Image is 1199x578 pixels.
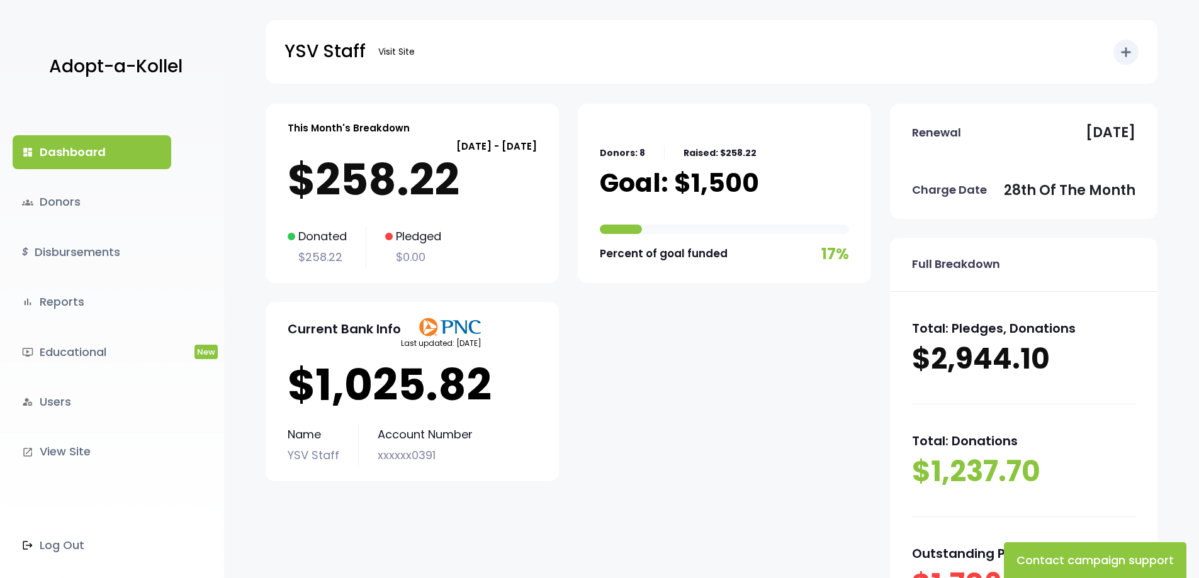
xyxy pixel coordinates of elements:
[13,185,171,219] a: groupsDonors
[22,347,33,358] i: ondemand_video
[194,345,218,359] span: New
[288,445,339,465] p: YSV Staff
[912,180,987,200] p: Charge Date
[13,335,171,369] a: ondemand_videoEducationalNew
[13,528,171,562] a: Log Out
[288,119,410,136] p: This Month's Breakdown
[288,360,537,410] p: $1,025.82
[372,40,421,64] a: Visit Site
[684,145,757,161] p: Raised: $258.22
[22,396,33,408] i: manage_accounts
[385,247,441,267] p: $0.00
[401,336,481,350] p: Last updated: [DATE]
[1113,40,1139,65] button: add
[1118,45,1134,60] i: add
[13,135,171,169] a: dashboardDashboard
[13,235,171,269] a: $Disbursements
[288,318,401,340] p: Current Bank Info
[288,226,347,247] p: Donated
[22,296,33,308] i: bar_chart
[13,285,171,319] a: bar_chartReports
[385,226,441,247] p: Pledged
[22,243,28,262] i: $
[49,51,183,82] p: Adopt-a-Kollel
[22,197,33,208] span: groups
[912,317,1135,340] p: Total: Pledges, Donations
[378,425,473,445] p: Account Number
[821,240,849,267] p: 17%
[600,145,645,161] p: Donors: 8
[912,123,961,143] p: Renewal
[13,435,171,469] a: launchView Site
[288,155,537,205] p: $258.22
[1086,120,1135,145] p: [DATE]
[43,36,183,97] a: Adopt-a-Kollel
[419,318,481,336] img: PNClogo.svg
[288,425,339,445] p: Name
[1004,542,1186,578] button: Contact campaign support
[912,254,1000,274] p: Full Breakdown
[912,430,1135,452] p: Total: Donations
[600,244,728,264] p: Percent of goal funded
[22,447,33,458] i: launch
[600,167,759,199] p: Goal: $1,500
[284,36,366,67] p: YSV Staff
[1004,178,1135,203] p: 28th of the month
[912,340,1135,379] p: $2,944.10
[912,542,1135,565] p: Outstanding Pledges
[912,452,1135,491] p: $1,237.70
[22,147,33,158] i: dashboard
[288,138,537,155] p: [DATE] - [DATE]
[288,247,347,267] p: $258.22
[13,385,171,419] a: manage_accountsUsers
[378,445,473,465] p: xxxxxx0391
